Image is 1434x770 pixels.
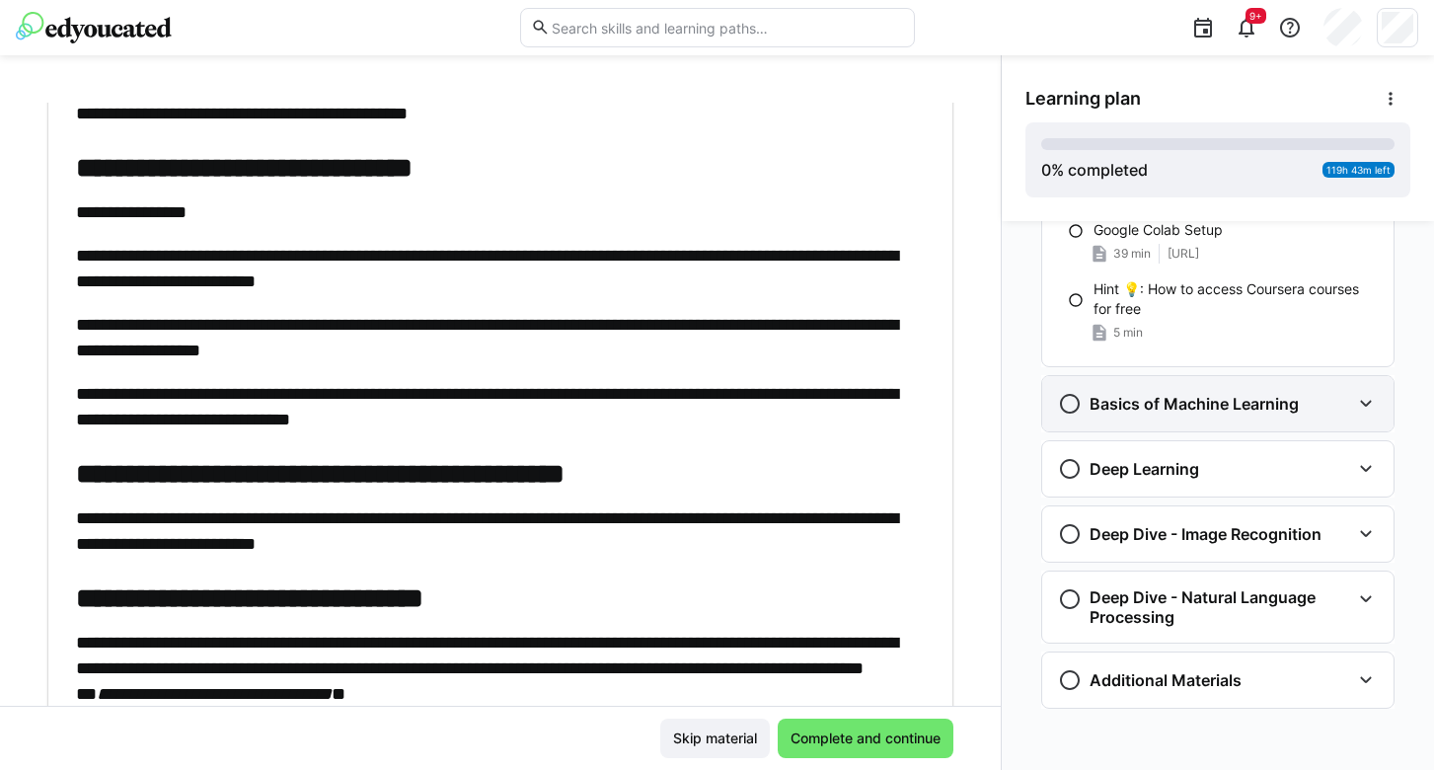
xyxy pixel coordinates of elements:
input: Search skills and learning paths… [550,19,903,37]
h3: Deep Dive - Natural Language Processing [1090,587,1350,627]
span: 119h 43m left [1326,164,1391,176]
h3: Basics of Machine Learning [1090,394,1299,414]
span: Complete and continue [788,729,943,748]
h3: Deep Dive - Image Recognition [1090,524,1321,544]
span: Learning plan [1025,88,1141,110]
div: % completed [1041,158,1148,182]
h3: Additional Materials [1090,670,1242,690]
span: [URL] [1168,246,1199,262]
p: Google Colab Setup [1094,220,1223,240]
button: Complete and continue [778,719,953,758]
span: Skip material [670,729,760,748]
span: 0 [1041,160,1051,180]
span: 9+ [1249,10,1262,22]
h3: Deep Learning [1090,459,1199,479]
button: Skip material [660,719,770,758]
span: 5 min [1113,325,1143,341]
span: 39 min [1113,246,1151,262]
p: Hint 💡: How to access Coursera courses for free [1094,279,1378,319]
